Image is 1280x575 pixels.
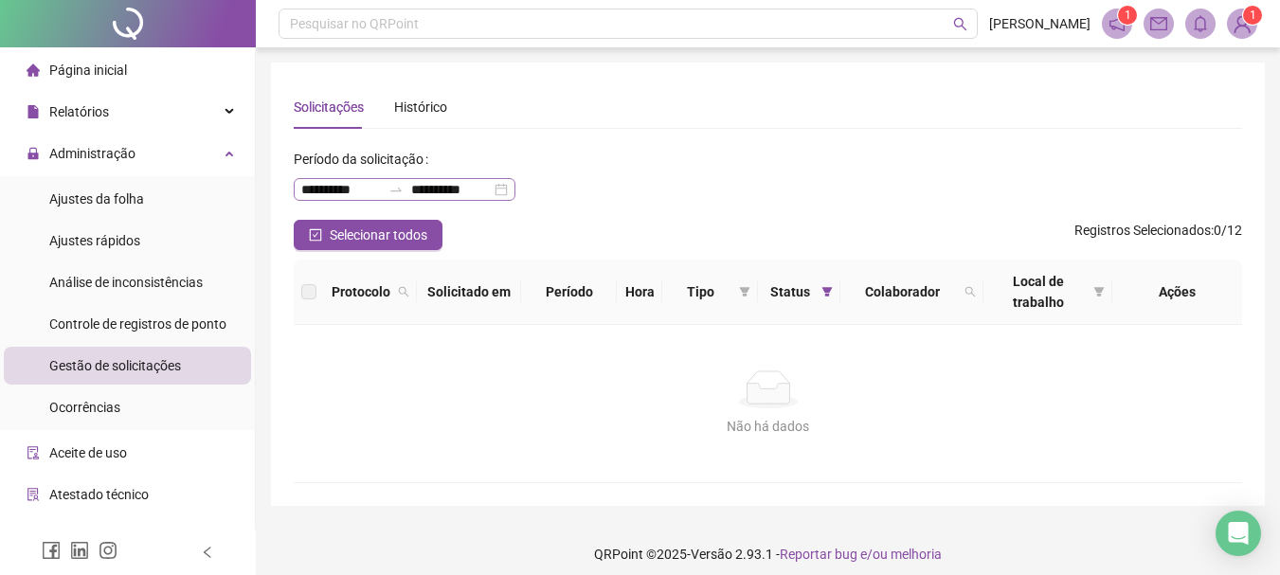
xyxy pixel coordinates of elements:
[1192,15,1209,32] span: bell
[1118,6,1137,25] sup: 1
[398,286,409,297] span: search
[294,144,436,174] label: Período da solicitação
[388,182,404,197] span: swap-right
[316,416,1219,437] div: Não há dados
[49,63,127,78] span: Página inicial
[27,147,40,160] span: lock
[1150,15,1167,32] span: mail
[670,281,731,302] span: Tipo
[394,278,413,306] span: search
[294,220,442,250] button: Selecionar todos
[70,541,89,560] span: linkedin
[818,278,837,306] span: filter
[417,260,521,325] th: Solicitado em
[735,278,754,306] span: filter
[27,63,40,77] span: home
[49,191,144,207] span: Ajustes da folha
[1090,267,1109,316] span: filter
[394,97,447,117] div: Histórico
[294,97,364,117] div: Solicitações
[1228,9,1256,38] img: 94780
[766,281,814,302] span: Status
[1093,286,1105,297] span: filter
[332,281,390,302] span: Protocolo
[821,286,833,297] span: filter
[991,271,1086,313] span: Local de trabalho
[691,547,732,562] span: Versão
[521,260,617,325] th: Período
[27,488,40,501] span: solution
[989,13,1091,34] span: [PERSON_NAME]
[965,286,976,297] span: search
[330,225,427,245] span: Selecionar todos
[961,278,980,306] span: search
[27,105,40,118] span: file
[309,228,322,242] span: check-square
[49,358,181,373] span: Gestão de solicitações
[49,233,140,248] span: Ajustes rápidos
[1216,511,1261,556] div: Open Intercom Messenger
[1120,281,1235,302] div: Ações
[49,529,134,544] span: Gerar QRCode
[953,17,967,31] span: search
[49,400,120,415] span: Ocorrências
[49,487,149,502] span: Atestado técnico
[617,260,662,325] th: Hora
[49,445,127,460] span: Aceite de uso
[1243,6,1262,25] sup: Atualize o seu contato no menu Meus Dados
[739,286,750,297] span: filter
[1250,9,1256,22] span: 1
[49,275,203,290] span: Análise de inconsistências
[27,446,40,459] span: audit
[201,546,214,559] span: left
[780,547,942,562] span: Reportar bug e/ou melhoria
[1074,223,1211,238] span: Registros Selecionados
[49,146,135,161] span: Administração
[1125,9,1131,22] span: 1
[848,281,957,302] span: Colaborador
[99,541,117,560] span: instagram
[49,104,109,119] span: Relatórios
[1074,220,1242,250] span: : 0 / 12
[49,316,226,332] span: Controle de registros de ponto
[388,182,404,197] span: to
[42,541,61,560] span: facebook
[1109,15,1126,32] span: notification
